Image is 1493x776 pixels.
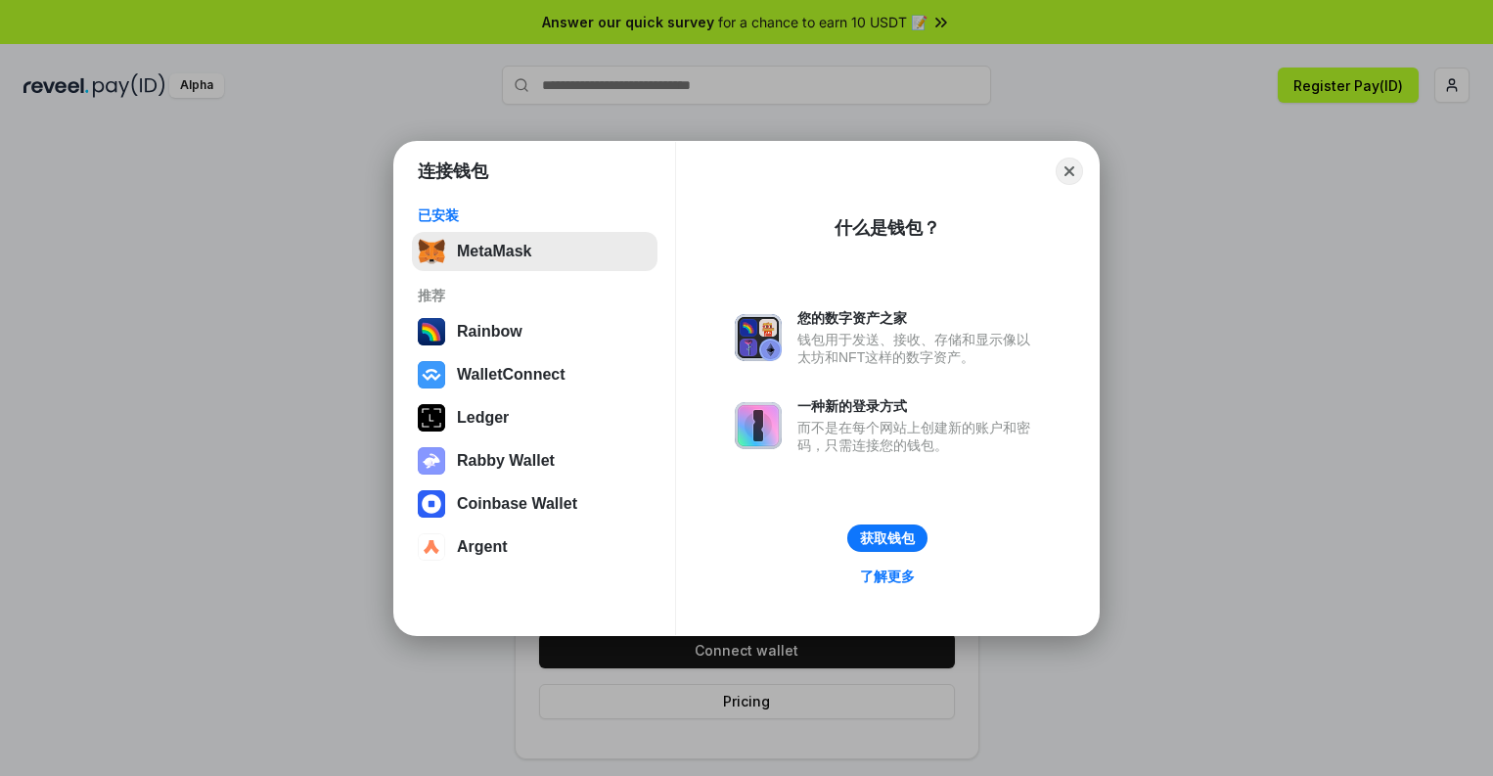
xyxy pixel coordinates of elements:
div: 一种新的登录方式 [797,397,1040,415]
div: 您的数字资产之家 [797,309,1040,327]
div: 了解更多 [860,568,915,585]
button: WalletConnect [412,355,657,394]
div: Coinbase Wallet [457,495,577,513]
button: 获取钱包 [847,525,927,552]
button: MetaMask [412,232,657,271]
div: 获取钱包 [860,529,915,547]
button: Rainbow [412,312,657,351]
img: svg+xml,%3Csvg%20fill%3D%22none%22%20height%3D%2233%22%20viewBox%3D%220%200%2035%2033%22%20width%... [418,238,445,265]
div: 钱包用于发送、接收、存储和显示像以太坊和NFT这样的数字资产。 [797,331,1040,366]
img: svg+xml,%3Csvg%20xmlns%3D%22http%3A%2F%2Fwww.w3.org%2F2000%2Fsvg%22%20fill%3D%22none%22%20viewBox... [418,447,445,475]
img: svg+xml,%3Csvg%20width%3D%2228%22%20height%3D%2228%22%20viewBox%3D%220%200%2028%2028%22%20fill%3D... [418,533,445,561]
img: svg+xml,%3Csvg%20xmlns%3D%22http%3A%2F%2Fwww.w3.org%2F2000%2Fsvg%22%20fill%3D%22none%22%20viewBox... [735,314,782,361]
img: svg+xml,%3Csvg%20xmlns%3D%22http%3A%2F%2Fwww.w3.org%2F2000%2Fsvg%22%20fill%3D%22none%22%20viewBox... [735,402,782,449]
div: 推荐 [418,287,652,304]
img: svg+xml,%3Csvg%20xmlns%3D%22http%3A%2F%2Fwww.w3.org%2F2000%2Fsvg%22%20width%3D%2228%22%20height%3... [418,404,445,432]
div: Ledger [457,409,509,427]
div: 已安装 [418,206,652,224]
div: MetaMask [457,243,531,260]
div: 而不是在每个网站上创建新的账户和密码，只需连接您的钱包。 [797,419,1040,454]
div: Rainbow [457,323,522,341]
a: 了解更多 [848,564,927,589]
button: Rabby Wallet [412,441,657,480]
img: svg+xml,%3Csvg%20width%3D%2228%22%20height%3D%2228%22%20viewBox%3D%220%200%2028%2028%22%20fill%3D... [418,490,445,518]
div: WalletConnect [457,366,566,384]
img: svg+xml,%3Csvg%20width%3D%22120%22%20height%3D%22120%22%20viewBox%3D%220%200%20120%20120%22%20fil... [418,318,445,345]
button: Coinbase Wallet [412,484,657,524]
div: Rabby Wallet [457,452,555,470]
button: Ledger [412,398,657,437]
h1: 连接钱包 [418,160,488,183]
button: Close [1056,158,1083,185]
img: svg+xml,%3Csvg%20width%3D%2228%22%20height%3D%2228%22%20viewBox%3D%220%200%2028%2028%22%20fill%3D... [418,361,445,388]
div: Argent [457,538,508,556]
button: Argent [412,527,657,567]
div: 什么是钱包？ [835,216,940,240]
